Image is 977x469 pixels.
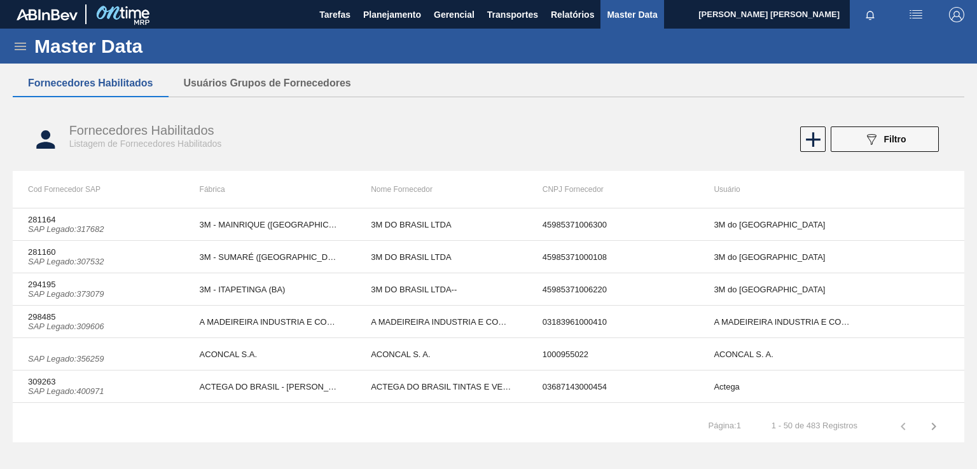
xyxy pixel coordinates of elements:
[169,70,366,97] button: Usuários Grupos de Fornecedores
[13,273,184,306] td: 294195
[356,171,527,208] th: Nome Fornecedor
[698,241,870,273] td: 3M do [GEOGRAPHIC_DATA]
[356,208,527,241] td: 3M DO BRASIL LTDA
[527,338,699,370] td: 1000955022
[607,7,657,22] span: Master Data
[69,139,222,149] span: Listagem de Fornecedores Habilitados
[527,171,699,208] th: CNPJ Fornecedor
[698,306,870,338] td: A MADEIREIRA INDUSTRIA E COMERCIO LTDA
[908,7,924,22] img: userActions
[356,306,527,338] td: A MADEIREIRA INDUSTRIA E COMERCIO
[356,370,527,403] td: ACTEGA DO BRASIL TINTAS E VERNIZES
[28,289,104,299] i: SAP Legado : 373079
[319,7,350,22] span: Tarefas
[13,306,184,338] td: 298485
[13,241,184,273] td: 281160
[698,171,870,208] th: Usuário
[28,224,104,234] i: SAP Legado : 317682
[13,171,184,208] th: Cod Fornecedor SAP
[487,7,538,22] span: Transportes
[824,126,945,152] div: Filtrar Fornecedor
[949,7,964,22] img: Logout
[184,241,356,273] td: 3M - SUMARÉ ([GEOGRAPHIC_DATA])
[698,273,870,306] td: 3M do [GEOGRAPHIC_DATA]
[850,6,890,24] button: Notificações
[184,338,356,370] td: ACONCAL S.A.
[693,411,756,431] td: Página : 1
[184,403,356,435] td: ACTEGA (ORGANOZOL)
[756,411,873,431] td: 1 - 50 de 483 Registros
[527,208,699,241] td: 45985371006300
[831,126,939,152] button: Filtro
[527,273,699,306] td: 45985371006220
[698,403,870,435] td: Actega
[356,403,527,435] td: ACTEGA DO BRASIL TINTAS E VERNIZES-LTDA.-
[698,338,870,370] td: ACONCAL S. A.
[28,257,104,266] i: SAP Legado : 307532
[799,126,824,152] div: Novo Fornecedor
[551,7,594,22] span: Relatórios
[184,208,356,241] td: 3M - MAINRIQUE ([GEOGRAPHIC_DATA])
[34,39,260,53] h1: Master Data
[17,9,78,20] img: TNhmsLtSVTkK8tSr43FrP2fwEKptu5GPRR3wAAAABJRU5ErkJggg==
[363,7,421,22] span: Planejamento
[698,370,870,403] td: Actega
[527,306,699,338] td: 03183961000410
[184,306,356,338] td: A MADEIREIRA INDUSTRIA E COMERCIO LTDA - CARIACICA
[69,123,214,137] span: Fornecedores Habilitados
[434,7,475,22] span: Gerencial
[184,171,356,208] th: Fábrica
[884,134,906,144] span: Filtro
[13,70,169,97] button: Fornecedores Habilitados
[356,241,527,273] td: 3M DO BRASIL LTDA
[28,386,104,396] i: SAP Legado : 400971
[698,208,870,241] td: 3M do [GEOGRAPHIC_DATA]
[184,370,356,403] td: ACTEGA DO BRASIL - [PERSON_NAME] DE PARNAIBA
[184,273,356,306] td: 3M - ITAPETINGA (BA)
[13,403,184,435] td: 320966
[527,403,699,435] td: 03687143001183
[28,354,104,364] i: SAP Legado : 356259
[28,322,104,331] i: SAP Legado : 309606
[356,273,527,306] td: 3M DO BRASIL LTDA--
[527,370,699,403] td: 03687143000454
[356,338,527,370] td: ACONCAL S. A.
[527,241,699,273] td: 45985371000108
[13,370,184,403] td: 309263
[13,208,184,241] td: 281164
